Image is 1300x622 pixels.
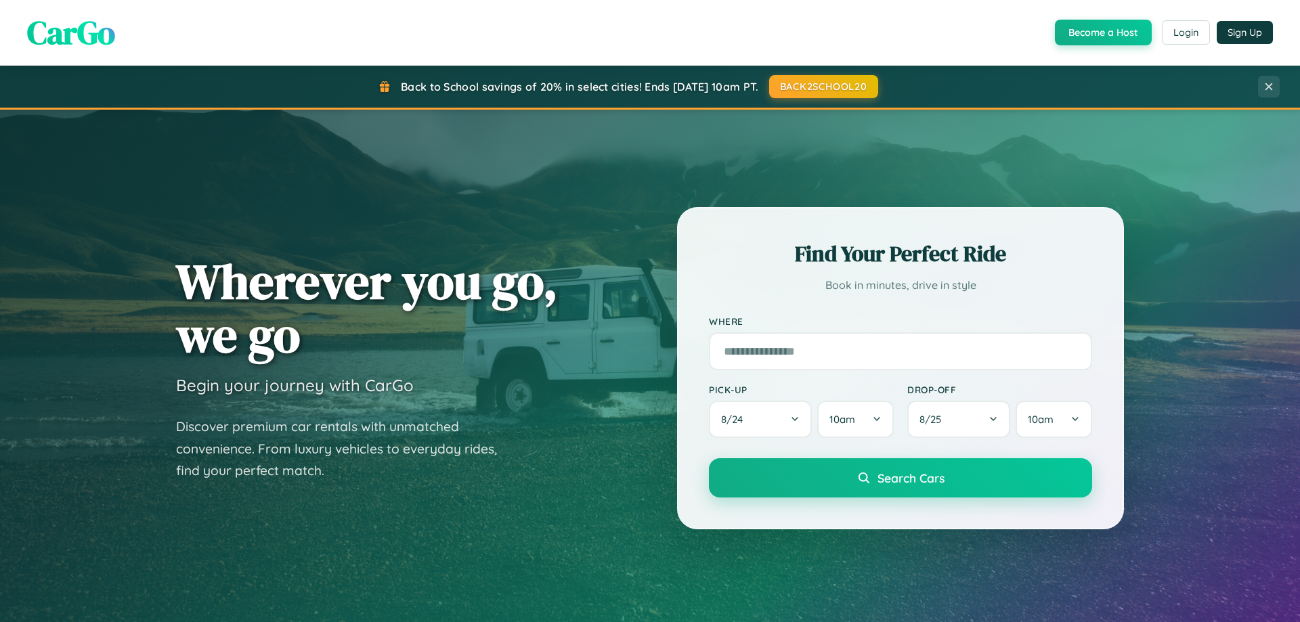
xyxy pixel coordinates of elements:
span: 10am [829,413,855,426]
p: Discover premium car rentals with unmatched convenience. From luxury vehicles to everyday rides, ... [176,416,515,482]
button: Login [1162,20,1210,45]
button: 10am [817,401,894,438]
button: Become a Host [1055,20,1152,45]
button: Search Cars [709,458,1092,497]
span: 8 / 25 [919,413,948,426]
span: Search Cars [877,470,945,485]
label: Drop-off [907,384,1092,395]
button: 8/25 [907,401,1010,438]
p: Book in minutes, drive in style [709,275,1092,295]
label: Pick-up [709,384,894,395]
button: 10am [1016,401,1092,438]
h2: Find Your Perfect Ride [709,239,1092,269]
h1: Wherever you go, we go [176,254,558,361]
button: 8/24 [709,401,812,438]
span: 8 / 24 [721,413,750,426]
span: Back to School savings of 20% in select cities! Ends [DATE] 10am PT. [401,80,758,93]
button: BACK2SCHOOL20 [769,75,878,98]
label: Where [709,315,1092,327]
span: CarGo [27,10,115,55]
button: Sign Up [1217,21,1273,44]
span: 10am [1028,413,1054,426]
h3: Begin your journey with CarGo [176,375,414,395]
